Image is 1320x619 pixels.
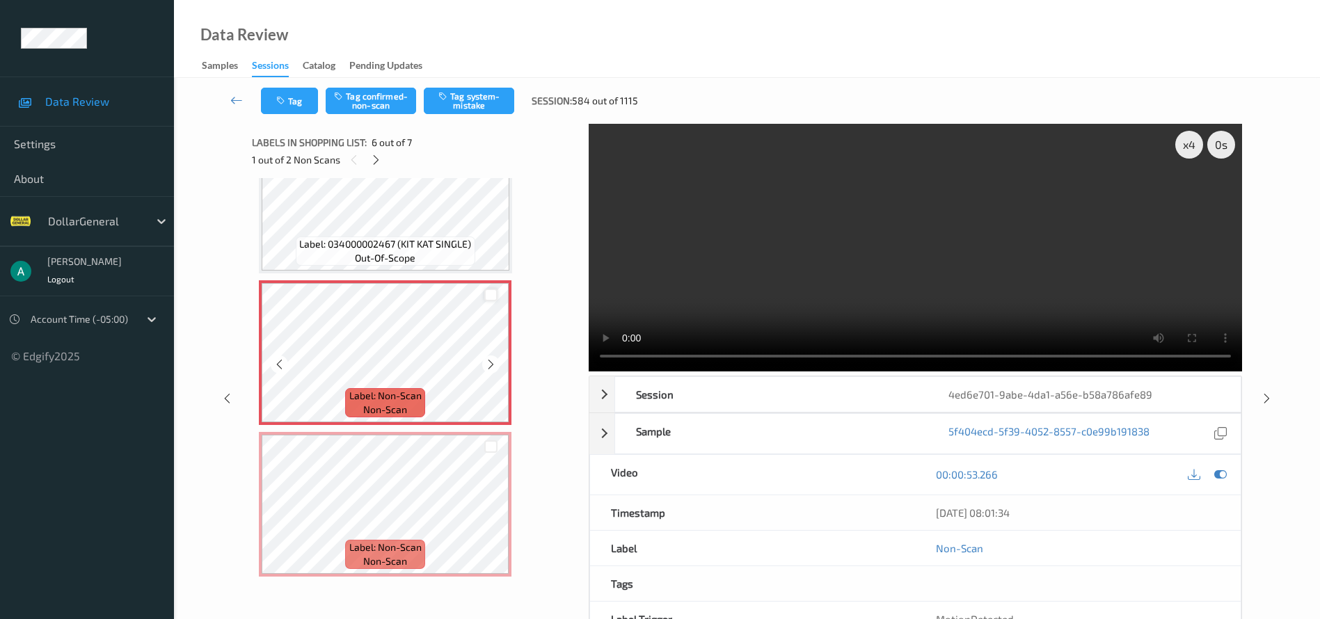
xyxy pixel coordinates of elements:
[326,88,416,114] button: Tag confirmed-non-scan
[349,540,422,554] span: Label: Non-Scan
[261,88,318,114] button: Tag
[299,237,471,251] span: Label: 034000002467 (KIT KAT SINGLE)
[936,506,1220,520] div: [DATE] 08:01:34
[615,414,928,453] div: Sample
[1175,131,1203,159] div: x 4
[200,28,288,42] div: Data Review
[202,58,238,76] div: Samples
[589,376,1241,412] div: Session4ed6e701-9abe-4da1-a56e-b58a786afe89
[590,531,916,565] div: Label
[936,541,983,555] a: Non-Scan
[1207,131,1235,159] div: 0 s
[948,424,1150,443] a: 5f404ecd-5f39-4052-8557-c0e99b191838
[590,495,916,530] div: Timestamp
[615,377,928,412] div: Session
[532,94,572,108] span: Session:
[349,56,436,76] a: Pending Updates
[349,58,422,76] div: Pending Updates
[424,88,514,114] button: Tag system-mistake
[252,56,303,77] a: Sessions
[363,403,407,417] span: non-scan
[252,151,579,168] div: 1 out of 2 Non Scans
[928,377,1241,412] div: 4ed6e701-9abe-4da1-a56e-b58a786afe89
[590,455,916,495] div: Video
[589,413,1241,454] div: Sample5f404ecd-5f39-4052-8557-c0e99b191838
[936,467,998,481] a: 00:00:53.266
[372,136,412,150] span: 6 out of 7
[572,94,638,108] span: 584 out of 1115
[252,58,289,77] div: Sessions
[303,58,335,76] div: Catalog
[252,136,367,150] span: Labels in shopping list:
[355,251,415,265] span: out-of-scope
[349,389,422,403] span: Label: Non-Scan
[363,554,407,568] span: non-scan
[202,56,252,76] a: Samples
[303,56,349,76] a: Catalog
[590,566,916,601] div: Tags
